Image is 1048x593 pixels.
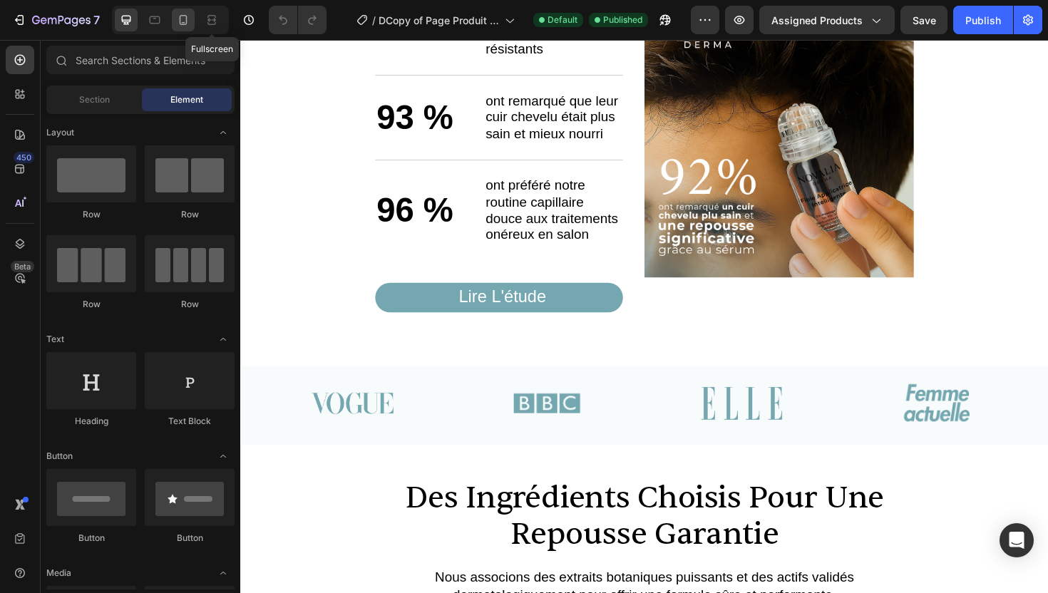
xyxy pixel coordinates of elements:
button: 7 [6,6,106,34]
span: ont préféré notre routine capillaire douce aux traitements onéreux en salon [260,146,400,214]
div: Beta [11,261,34,272]
img: gempages_572582907231601888-e56bd678-3ad3-4b91-bf87-a5b72fc3853a.png [75,373,162,396]
div: Row [46,298,136,311]
div: Row [46,208,136,221]
a: Lire l'étude [143,257,405,289]
span: Button [46,450,73,463]
span: Toggle open [212,121,235,144]
p: 93 % [144,59,225,105]
span: Toggle open [212,562,235,584]
div: 450 [14,152,34,163]
span: Media [46,567,71,579]
span: Lire l'étude [231,262,324,282]
p: 96 % [144,158,225,204]
span: Layout [46,126,74,139]
div: Row [145,208,235,221]
span: Default [548,14,577,26]
span: Element [170,93,203,106]
span: DCopy of Page Produit Bleu [379,13,499,28]
button: Publish [953,6,1013,34]
div: Text Block [145,415,235,428]
span: ont remarqué que leur cuir chevelu était plus sain et mieux nourri [260,56,400,107]
img: gempages_572582907231601888-71af0531-39d0-4e7f-9895-1e61349d5c20.png [483,367,579,403]
span: Text [46,333,64,346]
div: Row [145,298,235,311]
img: gempages_572582907231601888-7365bfd6-853a-4825-a706-983397ee16e8.png [700,364,775,405]
div: Heading [46,415,136,428]
button: Assigned Products [759,6,895,34]
div: Publish [965,13,1001,28]
span: Toggle open [212,328,235,351]
span: Section [79,93,110,106]
span: Toggle open [212,445,235,468]
div: Undo/Redo [269,6,327,34]
img: gempages_572582907231601888-25f49eba-f30c-45d2-8d41-d3a94b368a73.png [287,371,361,398]
div: Button [46,532,136,545]
div: Button [145,532,235,545]
button: Save [900,6,947,34]
iframe: Design area [240,40,1048,593]
span: / [372,13,376,28]
span: Save [913,14,936,26]
span: Assigned Products [771,13,863,28]
input: Search Sections & Elements [46,46,235,74]
p: 7 [93,11,100,29]
div: Open Intercom Messenger [1000,523,1034,557]
span: Published [603,14,642,26]
h2: des ingrédients choisis pour une repousse garantie [173,465,683,545]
